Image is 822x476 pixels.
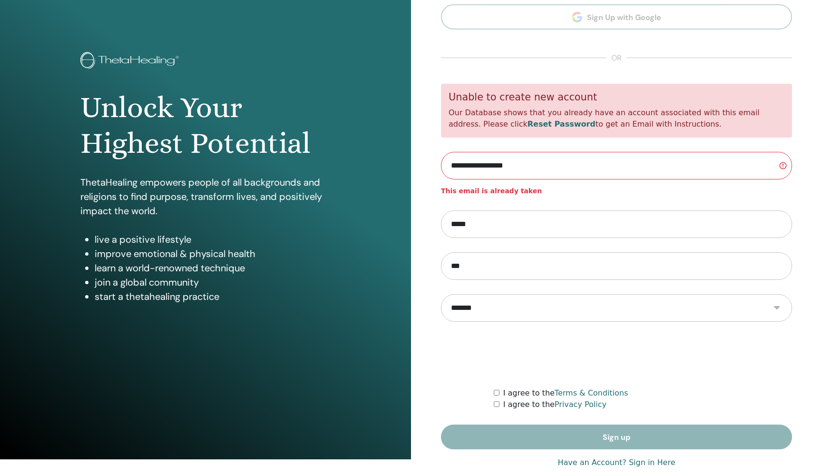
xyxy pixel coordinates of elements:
a: Privacy Policy [555,400,607,409]
iframe: reCAPTCHA [544,336,689,373]
p: ThetaHealing empowers people of all backgrounds and religions to find purpose, transform lives, a... [80,175,331,218]
a: Terms & Conditions [555,388,628,397]
span: or [607,52,626,64]
label: I agree to the [503,387,628,399]
strong: This email is already taken [441,187,542,195]
li: live a positive lifestyle [95,232,331,247]
li: improve emotional & physical health [95,247,331,261]
h1: Unlock Your Highest Potential [80,90,331,161]
div: Our Database shows that you already have an account associated with this email address. Please cl... [441,84,792,138]
li: learn a world-renowned technique [95,261,331,275]
li: start a thetahealing practice [95,289,331,304]
label: I agree to the [503,399,607,410]
a: Have an Account? Sign in Here [558,457,675,468]
h5: Unable to create new account [449,91,784,103]
a: Reset Password [528,119,596,129]
li: join a global community [95,275,331,289]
